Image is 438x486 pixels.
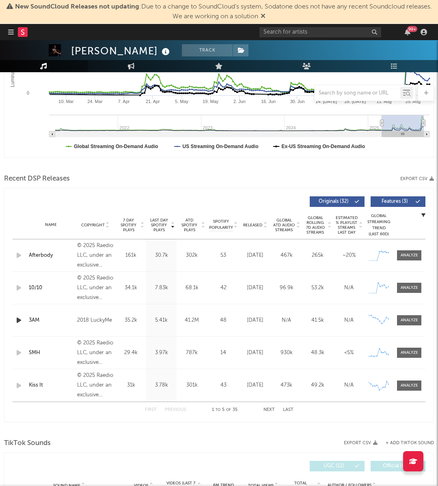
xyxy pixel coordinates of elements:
[209,284,237,292] div: 42
[77,338,114,368] div: © 2025 Raedio LLC, under an exclusive license to Def Jam Recordings, a division of UMG Recordings...
[304,349,331,357] div: 48.3k
[273,252,300,260] div: 467k
[378,441,434,445] button: + Add TikTok Sound
[273,349,300,357] div: 930k
[148,381,175,389] div: 3.78k
[145,408,157,412] button: First
[77,241,114,270] div: © 2025 Raedio LLC, under an exclusive license to Def Jam Recordings, a division of UMG Recordings...
[273,316,300,325] div: N/A
[242,316,269,325] div: [DATE]
[175,99,189,104] text: 5. May
[74,144,158,149] text: Global Streaming On-Demand Audio
[261,99,276,104] text: 16. Jun
[242,381,269,389] div: [DATE]
[29,284,73,292] a: 10/10
[242,349,269,357] div: [DATE]
[179,284,205,292] div: 68.1k
[405,29,410,35] button: 99+
[371,461,425,471] button: Official(0)
[148,316,175,325] div: 5.41k
[315,90,400,97] input: Search by song name or URL
[335,381,362,389] div: N/A
[87,99,103,104] text: 24. Mar
[118,316,144,325] div: 35.2k
[118,218,139,232] span: 7 Day Spotify Plays
[81,223,105,228] span: Copyright
[179,218,200,232] span: ATD Spotify Plays
[118,349,144,357] div: 29.4k
[376,464,413,469] span: Official ( 0 )
[290,99,304,104] text: 30. Jun
[15,4,432,20] span: : Due to a change to SoundCloud's system, Sodatone does not have any recent Soundcloud releases. ...
[29,349,73,357] a: SMH
[242,252,269,260] div: [DATE]
[386,441,434,445] button: + Add TikTok Sound
[283,408,293,412] button: Last
[335,284,362,292] div: N/A
[304,215,326,235] span: Global Rolling 7D Audio Streams
[146,99,160,104] text: 21. Apr
[179,349,205,357] div: 787k
[407,26,417,32] div: 99 +
[77,371,114,400] div: © 2025 Raedio LLC, under an exclusive license to Def Jam Recordings, a division of UMG Recordings...
[335,215,358,235] span: Estimated % Playlist Streams Last Day
[263,408,275,412] button: Next
[367,213,391,237] div: Global Streaming Trend (Last 60D)
[209,219,233,231] span: Spotify Popularity
[335,252,362,260] div: ~ 20 %
[335,316,362,325] div: N/A
[376,99,391,104] text: 11. Aug
[179,381,205,389] div: 301k
[148,252,175,260] div: 30.7k
[29,316,73,325] a: 3AM
[344,441,378,445] button: Export CSV
[203,99,219,104] text: 19. May
[29,381,73,389] a: Kiss It
[118,99,130,104] text: 7. Apr
[148,218,170,232] span: Last Day Spotify Plays
[310,461,365,471] button: UGC(12)
[209,316,237,325] div: 48
[58,99,74,104] text: 10. Mar
[118,381,144,389] div: 31k
[315,99,337,104] text: 14. [DATE]
[29,222,73,228] div: Name
[282,144,365,149] text: Ex-US Streaming On-Demand Audio
[242,284,269,292] div: [DATE]
[209,252,237,260] div: 53
[273,218,295,232] span: Global ATD Audio Streams
[344,99,366,104] text: 28. [DATE]
[259,27,381,37] input: Search for artists
[273,381,300,389] div: 473k
[165,408,186,412] button: Previous
[315,199,352,204] span: Originals ( 32 )
[315,464,352,469] span: UGC ( 12 )
[304,381,331,389] div: 49.2k
[226,408,231,412] span: of
[179,252,205,260] div: 302k
[209,349,237,357] div: 14
[400,176,434,181] button: Export CSV
[376,199,413,204] span: Features ( 3 )
[273,284,300,292] div: 96.9k
[209,381,237,389] div: 43
[4,439,51,448] span: TikTok Sounds
[304,316,331,325] div: 41.5k
[406,99,421,104] text: 25. Aug
[29,252,73,260] a: Afterbody
[118,252,144,260] div: 161k
[118,284,144,292] div: 34.1k
[304,284,331,292] div: 53.2k
[243,223,262,228] span: Released
[15,4,139,10] span: New SoundCloud Releases not updating
[203,405,247,415] div: 1 5 35
[261,13,265,20] span: Dismiss
[71,44,172,58] div: [PERSON_NAME]
[371,196,425,207] button: Features(3)
[304,252,331,260] div: 265k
